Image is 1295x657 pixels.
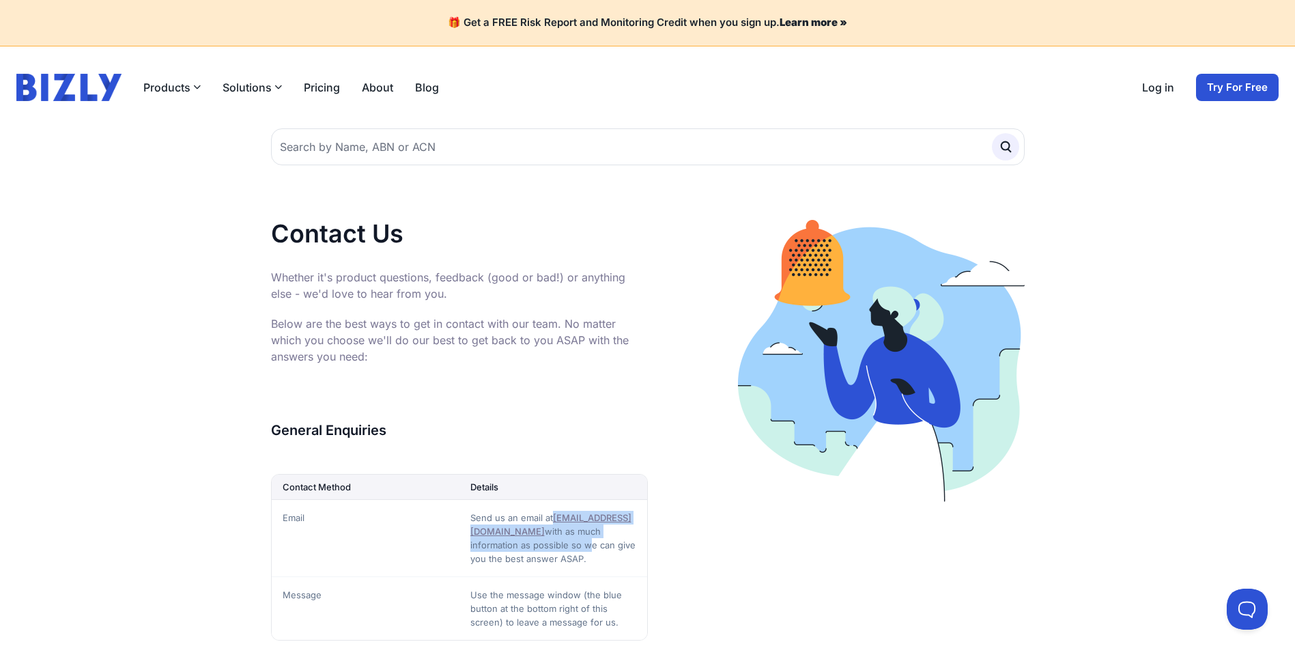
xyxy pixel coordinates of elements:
p: Below are the best ways to get in contact with our team. No matter which you choose we'll do our ... [271,316,648,365]
a: Learn more » [780,16,847,29]
iframe: Toggle Customer Support [1227,589,1268,630]
a: [EMAIL_ADDRESS][DOMAIN_NAME] [470,512,631,537]
h3: General Enquiries [271,419,648,441]
th: Contact Method [272,475,459,500]
p: Whether it's product questions, feedback (good or bad!) or anything else - we'd love to hear from... [271,269,648,302]
a: Pricing [304,79,340,96]
button: Solutions [223,79,282,96]
td: Use the message window (the blue button at the bottom right of this screen) to leave a message fo... [459,576,647,640]
button: Products [143,79,201,96]
td: Send us an email at with as much information as possible so we can give you the best answer ASAP. [459,499,647,576]
td: Message [272,576,459,640]
a: About [362,79,393,96]
h1: Contact Us [271,220,648,247]
a: Blog [415,79,439,96]
th: Details [459,475,647,500]
td: Email [272,499,459,576]
a: Try For Free [1196,74,1279,101]
a: Log in [1142,79,1174,96]
h4: 🎁 Get a FREE Risk Report and Monitoring Credit when you sign up. [16,16,1279,29]
input: Search by Name, ABN or ACN [271,128,1025,165]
